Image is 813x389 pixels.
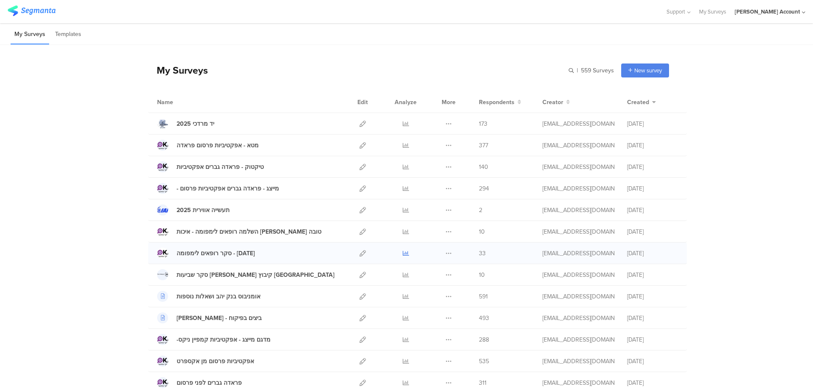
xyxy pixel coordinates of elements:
span: 559 Surveys [581,66,614,75]
div: [DATE] [627,357,678,366]
div: miri@miridikman.co.il [542,227,614,236]
div: miri@miridikman.co.il [542,119,614,128]
li: My Surveys [11,25,49,44]
div: תעשייה אווירית 2025 [177,206,230,215]
div: סקר רופאים לימפומה - ספטמבר 2025 [177,249,255,258]
li: Templates [51,25,85,44]
div: Edit [354,91,372,113]
span: | [575,66,579,75]
div: [DATE] [627,314,678,323]
div: טיקטוק - פראדה גברים אפקטיביות [177,163,264,171]
span: 10 [479,227,485,236]
div: פראדה גברים לפני פרסום [177,378,242,387]
div: סקר שביעות רצון קיבוץ כנרת [177,270,335,279]
div: My Surveys [148,63,208,77]
a: סקר רופאים לימפומה - [DATE] [157,248,255,259]
div: [DATE] [627,141,678,150]
img: segmanta logo [8,6,55,16]
div: [DATE] [627,378,678,387]
span: 140 [479,163,488,171]
button: Created [627,98,656,107]
div: miri@miridikman.co.il [542,314,614,323]
div: אומניבוס בנק יהב ושאלות נוספות [177,292,260,301]
a: טיקטוק - פראדה גברים אפקטיביות [157,161,264,172]
a: השלמה רופאים לימפומה - איכות [PERSON_NAME] טובה [157,226,321,237]
div: miri@miridikman.co.il [542,184,614,193]
a: - מייצג - פראדה גברים אפקטיביות פרסום [157,183,279,194]
button: Respondents [479,98,521,107]
div: miri@miridikman.co.il [542,163,614,171]
div: [DATE] [627,206,678,215]
span: 535 [479,357,489,366]
div: More [440,91,458,113]
span: Created [627,98,649,107]
div: miri@miridikman.co.il [542,292,614,301]
div: [DATE] [627,227,678,236]
span: 493 [479,314,489,323]
div: אסף פינק - ביצים בפיקוח [177,314,262,323]
span: 591 [479,292,488,301]
a: פראדה גברים לפני פרסום [157,377,242,388]
span: 173 [479,119,487,128]
span: New survey [634,66,662,74]
div: miri@miridikman.co.il [542,270,614,279]
div: [DATE] [627,335,678,344]
span: Respondents [479,98,514,107]
span: 294 [479,184,489,193]
div: [DATE] [627,184,678,193]
div: -מדגם מייצג - אפקטיביות קמפיין ניקס [177,335,271,344]
span: 377 [479,141,488,150]
a: אפקטיביות פרסום מן אקספרט [157,356,254,367]
button: Creator [542,98,570,107]
div: יד מרדכי 2025 [177,119,214,128]
a: סקר שביעות [PERSON_NAME] קיבוץ [GEOGRAPHIC_DATA] [157,269,335,280]
div: miri@miridikman.co.il [542,141,614,150]
div: [DATE] [627,270,678,279]
a: -מדגם מייצג - אפקטיביות קמפיין ניקס [157,334,271,345]
div: [PERSON_NAME] Account [735,8,800,16]
div: Name [157,98,208,107]
div: - מייצג - פראדה גברים אפקטיביות פרסום [177,184,279,193]
div: Analyze [393,91,418,113]
div: [DATE] [627,119,678,128]
span: 33 [479,249,486,258]
a: מטא - אפקטיביות פרסום פראדה [157,140,259,151]
div: אפקטיביות פרסום מן אקספרט [177,357,254,366]
div: miri@miridikman.co.il [542,378,614,387]
a: יד מרדכי 2025 [157,118,214,129]
span: 2 [479,206,482,215]
span: Support [666,8,685,16]
div: [DATE] [627,163,678,171]
span: 311 [479,378,487,387]
div: miri@miridikman.co.il [542,249,614,258]
div: [DATE] [627,292,678,301]
div: [DATE] [627,249,678,258]
span: 10 [479,270,485,279]
span: 288 [479,335,489,344]
div: מטא - אפקטיביות פרסום פראדה [177,141,259,150]
div: miri@miridikman.co.il [542,335,614,344]
a: [PERSON_NAME] - ביצים בפיקוח [157,312,262,323]
a: אומניבוס בנק יהב ושאלות נוספות [157,291,260,302]
div: miri@miridikman.co.il [542,357,614,366]
div: miri@miridikman.co.il [542,206,614,215]
span: Creator [542,98,563,107]
a: תעשייה אווירית 2025 [157,204,230,215]
div: השלמה רופאים לימפומה - איכות חיים טובה [177,227,321,236]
